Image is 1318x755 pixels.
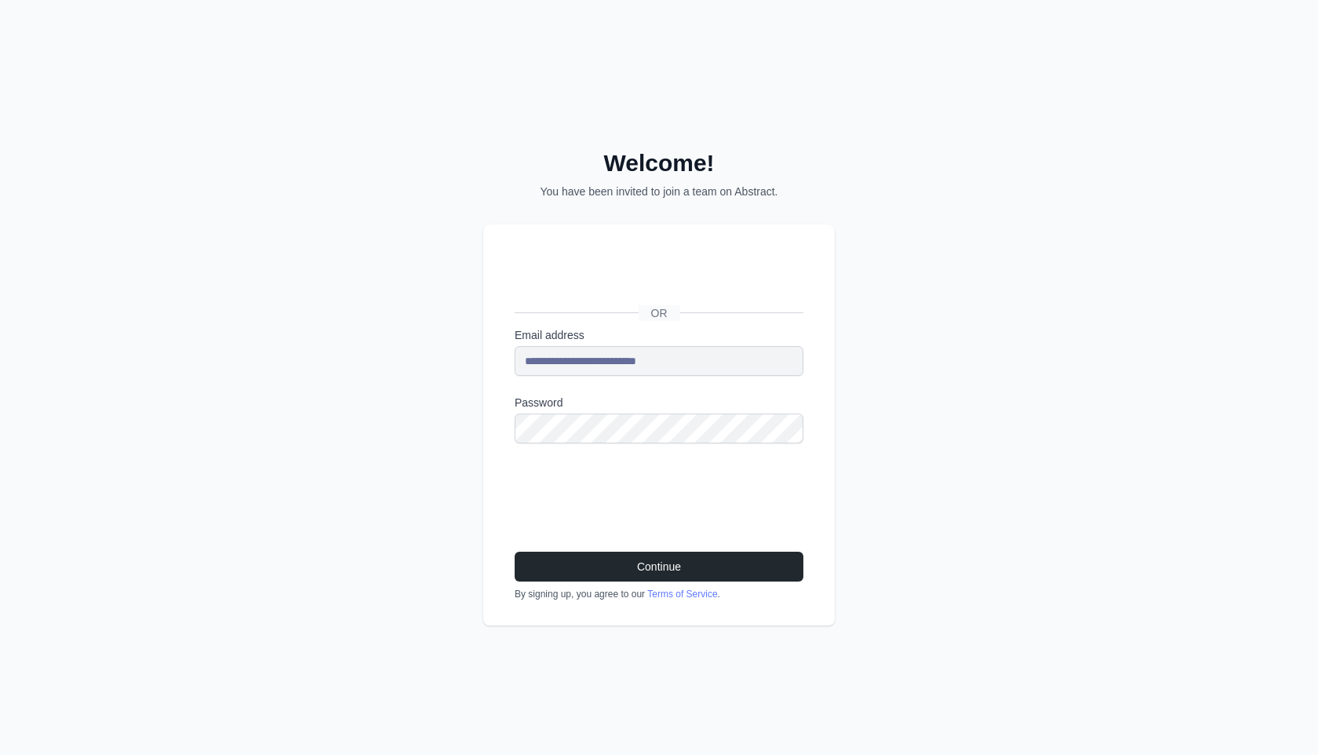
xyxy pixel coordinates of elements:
label: Password [515,395,803,410]
h2: Welcome! [483,149,835,177]
iframe: Sign in with Google Button [507,261,809,295]
div: By signing up, you agree to our . [515,588,803,600]
a: Terms of Service [647,589,717,600]
p: You have been invited to join a team on Abstract. [483,184,835,199]
iframe: reCAPTCHA [515,462,753,523]
label: Email address [515,327,803,343]
span: OR [639,305,680,321]
button: Continue [515,552,803,582]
